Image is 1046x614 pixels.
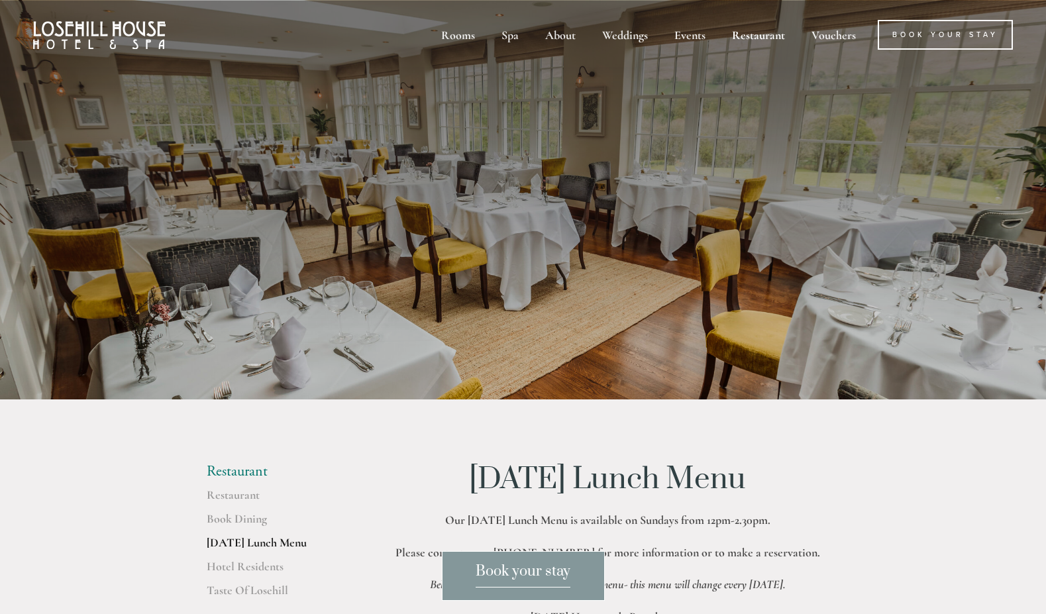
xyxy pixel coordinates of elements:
[395,545,820,560] strong: Please contact us on [PHONE_NUMBER] for more information or to make a reservation.
[207,463,333,480] li: Restaurant
[207,535,333,559] a: [DATE] Lunch Menu
[662,20,717,50] div: Events
[207,487,333,511] a: Restaurant
[442,551,605,601] a: Book your stay
[878,20,1013,50] a: Book Your Stay
[33,21,166,49] img: Losehill House
[376,463,840,496] h1: [DATE] Lunch Menu
[490,20,531,50] div: Spa
[533,20,588,50] div: About
[720,20,797,50] div: Restaurant
[476,562,570,588] span: Book your stay
[207,511,333,535] a: Book Dining
[445,513,770,527] strong: Our [DATE] Lunch Menu is available on Sundays from 12pm-2.30pm.
[800,20,868,50] a: Vouchers
[429,20,487,50] div: Rooms
[590,20,660,50] div: Weddings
